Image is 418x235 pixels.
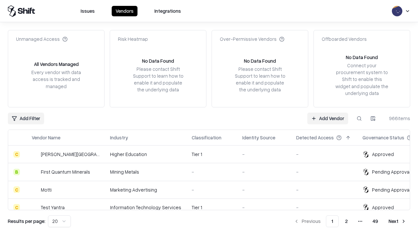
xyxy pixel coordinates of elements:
[112,6,137,16] button: Vendors
[242,151,286,158] div: -
[192,151,232,158] div: Tier 1
[13,151,20,158] div: C
[192,168,232,175] div: -
[41,151,100,158] div: [PERSON_NAME][GEOGRAPHIC_DATA]
[296,151,352,158] div: -
[335,62,389,97] div: Connect your procurement system to Shift to enable this widget and populate the underlying data
[242,168,286,175] div: -
[8,113,44,124] button: Add Filter
[242,204,286,211] div: -
[346,54,378,61] div: No Data Found
[142,57,174,64] div: No Data Found
[326,215,339,227] button: 1
[41,168,90,175] div: First Quantum Minerals
[118,36,148,42] div: Risk Heatmap
[192,134,221,141] div: Classification
[192,204,232,211] div: Tier 1
[131,66,185,93] div: Please contact Shift Support to learn how to enable it and populate the underlying data
[41,204,65,211] div: Test Yantra
[233,66,287,93] div: Please contact Shift Support to learn how to enable it and populate the underlying data
[385,215,410,227] button: Next
[296,134,334,141] div: Detected Access
[32,151,38,158] img: Reichman University
[110,186,181,193] div: Marketing Advertising
[32,134,60,141] div: Vendor Name
[384,115,410,122] div: 966 items
[32,204,38,211] img: Test Yantra
[32,169,38,175] img: First Quantum Minerals
[13,169,20,175] div: B
[244,57,276,64] div: No Data Found
[296,168,352,175] div: -
[296,204,352,211] div: -
[290,215,410,227] nav: pagination
[110,168,181,175] div: Mining Metals
[34,61,79,68] div: All Vendors Managed
[77,6,99,16] button: Issues
[13,186,20,193] div: C
[242,134,275,141] div: Identity Source
[110,151,181,158] div: Higher Education
[372,168,410,175] div: Pending Approval
[362,134,404,141] div: Governance Status
[110,204,181,211] div: Information Technology Services
[16,36,68,42] div: Unmanaged Access
[220,36,284,42] div: Over-Permissive Vendors
[340,215,353,227] button: 2
[242,186,286,193] div: -
[110,134,128,141] div: Industry
[322,36,367,42] div: Offboarded Vendors
[372,204,394,211] div: Approved
[367,215,383,227] button: 49
[41,186,52,193] div: Motti
[32,186,38,193] img: Motti
[296,186,352,193] div: -
[29,69,83,89] div: Every vendor with data access is tracked and managed
[192,186,232,193] div: -
[8,218,45,225] p: Results per page:
[372,186,410,193] div: Pending Approval
[307,113,348,124] a: Add Vendor
[372,151,394,158] div: Approved
[13,204,20,211] div: C
[151,6,185,16] button: Integrations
